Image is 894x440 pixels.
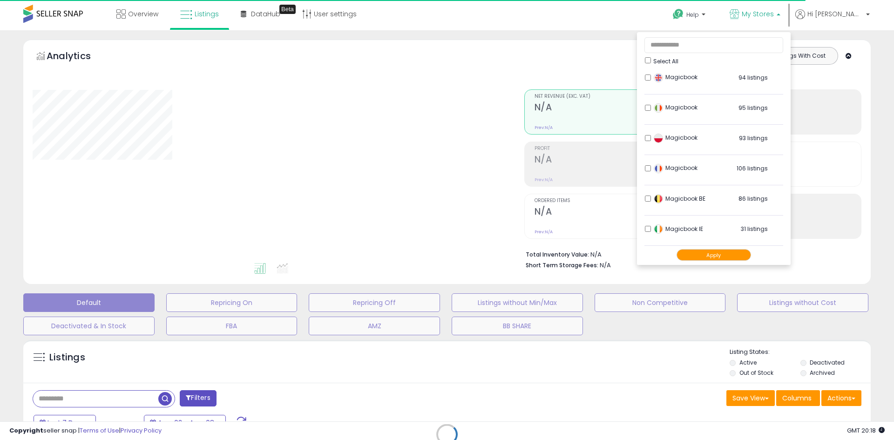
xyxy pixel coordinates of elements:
span: My Stores [742,9,774,19]
button: AMZ [309,317,440,335]
small: Prev: N/A [535,177,553,183]
i: Get Help [672,8,684,20]
button: Repricing On [166,293,298,312]
span: Help [686,11,699,19]
button: Apply [677,249,751,261]
h5: Analytics [47,49,109,65]
button: Listings without Cost [737,293,868,312]
div: Tooltip anchor [279,5,296,14]
span: Ordered Items [535,198,688,203]
span: Listings [195,9,219,19]
button: Non Competitive [595,293,726,312]
img: belgium.png [654,194,663,203]
button: Repricing Off [309,293,440,312]
span: Hi [PERSON_NAME] [807,9,863,19]
span: Overview [128,9,158,19]
b: Short Term Storage Fees: [526,261,598,269]
img: france.png [654,164,663,173]
div: seller snap | | [9,426,162,435]
b: Total Inventory Value: [526,250,589,258]
span: 86 listings [738,195,768,203]
a: Hi [PERSON_NAME] [795,9,870,30]
img: uk.png [654,73,663,82]
small: Prev: N/A [535,125,553,130]
span: Magicbook [654,164,698,172]
h2: N/A [535,154,688,167]
span: Magicbook IE [654,225,703,233]
button: Deactivated & In Stock [23,317,155,335]
span: Select All [653,57,678,65]
small: Prev: N/A [535,229,553,235]
strong: Copyright [9,426,43,435]
button: FBA [166,317,298,335]
span: 31 listings [741,225,768,233]
li: N/A [526,248,854,259]
span: 93 listings [739,134,768,142]
span: Magicbook BE [654,195,705,203]
button: Listings With Cost [765,50,835,62]
button: Default [23,293,155,312]
span: N/A [600,261,611,270]
button: BB SHARE [452,317,583,335]
span: 106 listings [737,164,768,172]
span: Net Revenue (Exc. VAT) [535,94,688,99]
span: Magicbook [654,73,698,81]
img: ireland.png [654,224,663,234]
span: 94 listings [738,74,768,81]
span: DataHub [251,9,280,19]
img: poland.png [654,134,663,143]
span: 95 listings [738,104,768,112]
span: Magicbook [654,134,698,142]
h2: N/A [535,102,688,115]
h2: N/A [535,206,688,219]
img: italy.png [654,103,663,113]
span: Profit [535,146,688,151]
button: Listings without Min/Max [452,293,583,312]
a: Help [665,1,715,30]
span: Magicbook [654,103,698,111]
